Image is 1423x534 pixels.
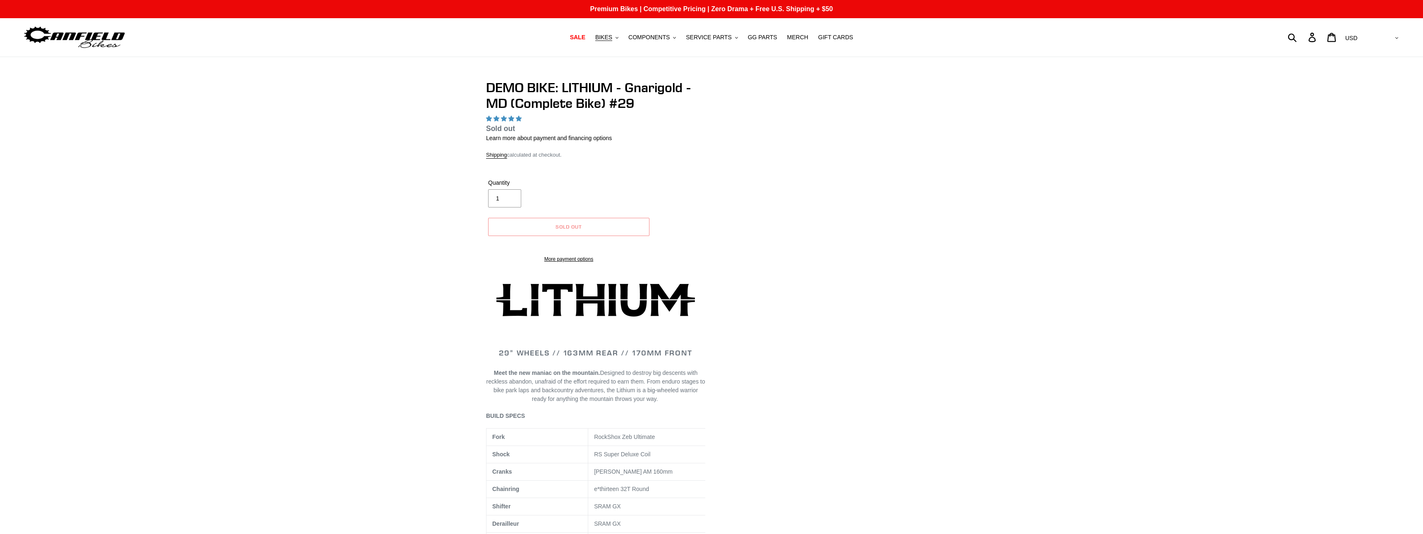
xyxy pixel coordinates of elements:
[588,498,713,515] td: SRAM GX
[492,520,519,527] b: Derailleur
[486,151,705,159] div: calculated at checkout.
[492,503,510,510] b: Shifter
[493,378,705,402] span: From enduro stages to bike park laps and backcountry adventures, the Lithium is a big-wheeled war...
[23,24,126,50] img: Canfield Bikes
[594,450,707,459] p: RS Super Deluxe Coil
[494,370,600,376] b: Meet the new maniac on the mountain.
[682,32,742,43] button: SERVICE PARTS
[488,255,649,263] a: More payment options
[486,135,612,141] a: Learn more about payment and financing options
[492,468,512,475] b: Cranks
[486,152,507,159] a: Shipping
[488,218,649,236] button: Sold out
[744,32,781,43] a: GG PARTS
[818,34,853,41] span: GIFT CARDS
[492,434,505,440] b: Fork
[492,451,510,458] b: Shock
[594,468,673,475] span: [PERSON_NAME] AM 160mm
[566,32,589,43] a: SALE
[486,370,705,402] span: Designed to destroy big descents with reckless abandon, unafraid of the effort required to earn t...
[486,124,515,133] span: Sold out
[588,515,713,533] td: SRAM GX
[488,179,567,187] label: Quantity
[686,34,731,41] span: SERVICE PARTS
[486,412,525,419] span: BUILD SPECS
[787,34,808,41] span: MERCH
[748,34,777,41] span: GG PARTS
[1292,28,1313,46] input: Search
[656,396,658,402] span: .
[624,32,680,43] button: COMPONENTS
[628,34,670,41] span: COMPONENTS
[594,434,655,440] span: RockShox Zeb Ultimate
[814,32,858,43] a: GIFT CARDS
[591,32,623,43] button: BIKES
[499,348,692,358] span: 29" WHEELS // 163mm REAR // 170mm FRONT
[594,486,649,492] span: e*thirteen 32T Round
[496,284,695,317] img: Lithium-Logo_480x480.png
[570,34,585,41] span: SALE
[556,224,582,230] span: Sold out
[595,34,612,41] span: BIKES
[492,486,519,492] b: Chainring
[486,80,705,112] h1: DEMO BIKE: LITHIUM - Gnarigold - MD (Complete Bike) #29
[783,32,812,43] a: MERCH
[486,115,523,122] span: 5.00 stars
